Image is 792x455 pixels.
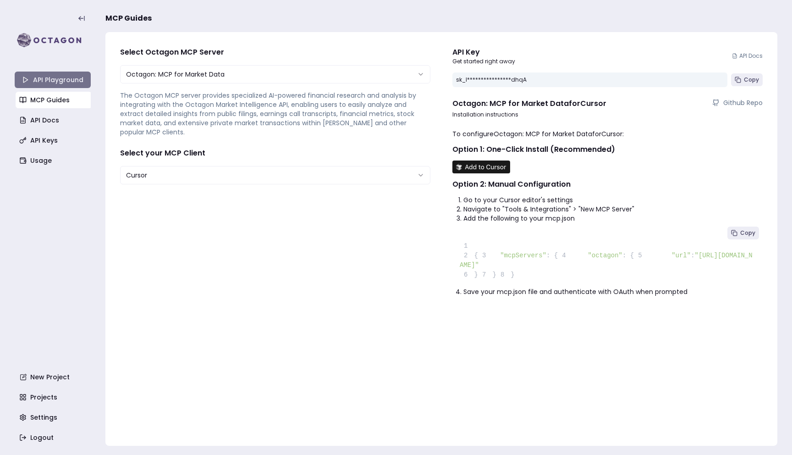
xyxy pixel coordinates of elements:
[460,251,474,261] span: 2
[691,252,694,259] span: :
[732,52,763,60] a: API Docs
[478,271,496,278] span: }
[740,229,755,237] span: Copy
[558,251,572,261] span: 4
[460,252,478,259] span: {
[120,91,430,137] p: The Octagon MCP server provides specialized AI-powered financial research and analysis by integra...
[452,161,510,173] img: Install MCP Server
[452,47,515,58] div: API Key
[16,112,92,128] a: API Docs
[723,98,763,107] span: Github Repo
[496,270,511,280] span: 8
[634,251,649,261] span: 5
[120,148,430,159] h4: Select your MCP Client
[16,92,92,108] a: MCP Guides
[727,227,759,239] button: Copy
[463,214,763,223] li: Add the following to your mcp.json
[16,132,92,149] a: API Keys
[105,13,152,24] span: MCP Guides
[671,252,691,259] span: "url"
[16,152,92,169] a: Usage
[463,195,763,205] li: Go to your Cursor editor's settings
[15,31,91,50] img: logo-rect-yK7x_WSZ.svg
[16,429,92,446] a: Logout
[460,271,478,278] span: }
[463,205,763,214] li: Navigate to "Tools & Integrations" > "New MCP Server"
[500,252,546,259] span: "mcpServers"
[452,58,515,65] p: Get started right away
[452,129,763,139] p: To configure Octagon: MCP for Market Data for Cursor :
[16,409,92,426] a: Settings
[712,98,763,107] a: Github Repo
[496,271,515,278] span: }
[15,72,91,88] a: API Playground
[546,252,558,259] span: : {
[731,73,763,86] button: Copy
[460,270,474,280] span: 6
[16,389,92,405] a: Projects
[452,98,606,109] h4: Octagon: MCP for Market Data for Cursor
[478,251,493,261] span: 3
[460,241,474,251] span: 1
[16,369,92,385] a: New Project
[463,287,763,296] li: Save your mcp.json file and authenticate with OAuth when prompted
[622,252,634,259] span: : {
[452,144,763,155] h2: Option 1: One-Click Install (Recommended)
[452,179,763,190] h2: Option 2: Manual Configuration
[452,111,763,118] p: Installation instructions
[478,270,493,280] span: 7
[120,47,430,58] h4: Select Octagon MCP Server
[588,252,622,259] span: "octagon"
[744,76,759,83] span: Copy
